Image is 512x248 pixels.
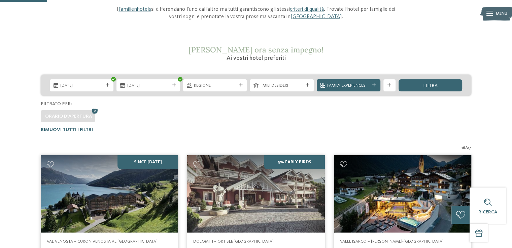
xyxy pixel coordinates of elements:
span: Ricerca [478,210,497,214]
a: [GEOGRAPHIC_DATA] [291,14,342,19]
img: Cercate un hotel per famiglie? Qui troverete solo i migliori! [41,155,178,233]
span: Regione [194,83,236,89]
span: [DATE] [127,83,170,89]
span: I miei desideri [261,83,303,89]
span: Rimuovi tutti i filtri [41,127,93,132]
span: Orario d'apertura [45,114,92,119]
span: Ai vostri hotel preferiti [226,55,285,61]
p: I si differenziano l’uno dall’altro ma tutti garantiscono gli stessi . Trovate l’hotel per famigl... [112,6,400,21]
span: filtra [423,83,438,88]
span: Dolomiti – Ortisei/[GEOGRAPHIC_DATA] [193,239,274,244]
span: 16 [462,145,465,151]
span: Valle Isarco – [PERSON_NAME]-[GEOGRAPHIC_DATA] [340,239,444,244]
img: Family Spa Grand Hotel Cavallino Bianco ****ˢ [187,155,325,233]
span: Filtrato per: [41,101,72,106]
a: criteri di qualità [290,7,324,12]
a: Familienhotels [118,7,151,12]
span: / [465,145,467,151]
span: [PERSON_NAME] ora senza impegno! [189,45,323,54]
span: 27 [467,145,471,151]
span: [DATE] [60,83,103,89]
span: Val Venosta – Curon Venosta al [GEOGRAPHIC_DATA] [47,239,158,244]
span: Family Experiences [327,83,370,89]
img: Cercate un hotel per famiglie? Qui troverete solo i migliori! [334,155,471,233]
